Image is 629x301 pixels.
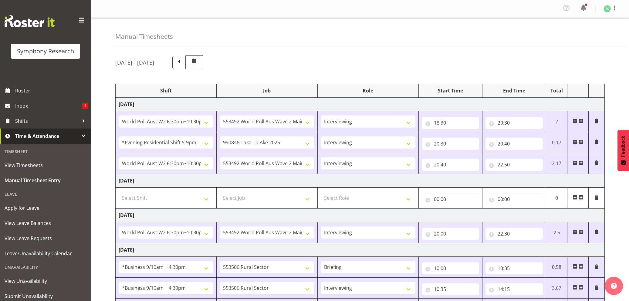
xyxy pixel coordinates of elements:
[2,273,90,289] a: View Unavailability
[15,101,82,110] span: Inbox
[5,161,86,170] span: View Timesheets
[485,159,543,171] input: Click to select...
[5,176,86,185] span: Manual Timesheet Entry
[549,87,564,94] div: Total
[220,87,314,94] div: Job
[17,47,74,56] div: Symphony Research
[2,216,90,231] a: View Leave Balances
[2,188,90,200] div: Leave
[485,138,543,150] input: Click to select...
[15,132,79,141] span: Time & Attendance
[2,231,90,246] a: View Leave Requests
[621,136,626,157] span: Feedback
[116,98,605,111] td: [DATE]
[5,15,55,27] img: Rosterit website logo
[116,243,605,257] td: [DATE]
[2,145,90,158] div: Timesheet
[2,246,90,261] a: Leave/Unavailability Calendar
[422,87,479,94] div: Start Time
[15,116,79,125] span: Shifts
[15,86,88,95] span: Roster
[485,193,543,205] input: Click to select...
[5,249,86,258] span: Leave/Unavailability Calendar
[422,283,479,295] input: Click to select...
[2,200,90,216] a: Apply for Leave
[546,278,567,299] td: 3.67
[422,117,479,129] input: Click to select...
[321,87,415,94] div: Role
[546,132,567,153] td: 0.17
[5,219,86,228] span: View Leave Balances
[485,87,543,94] div: End Time
[546,111,567,132] td: 2
[82,103,88,109] span: 1
[422,262,479,274] input: Click to select...
[546,222,567,243] td: 2.5
[115,59,154,66] h5: [DATE] - [DATE]
[546,153,567,174] td: 2.17
[604,5,611,12] img: tanya-stebbing1954.jpg
[422,138,479,150] input: Click to select...
[546,257,567,278] td: 0.58
[2,158,90,173] a: View Timesheets
[617,130,629,171] button: Feedback - Show survey
[485,262,543,274] input: Click to select...
[422,228,479,240] input: Click to select...
[485,117,543,129] input: Click to select...
[422,193,479,205] input: Click to select...
[5,276,86,286] span: View Unavailability
[2,173,90,188] a: Manual Timesheet Entry
[611,283,617,289] img: help-xxl-2.png
[5,234,86,243] span: View Leave Requests
[119,87,213,94] div: Shift
[116,209,605,222] td: [DATE]
[546,188,567,209] td: 0
[5,203,86,212] span: Apply for Leave
[115,33,173,40] h4: Manual Timesheets
[5,292,86,301] span: Submit Unavailability
[485,283,543,295] input: Click to select...
[2,261,90,273] div: Unavailability
[422,159,479,171] input: Click to select...
[485,228,543,240] input: Click to select...
[116,174,605,188] td: [DATE]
